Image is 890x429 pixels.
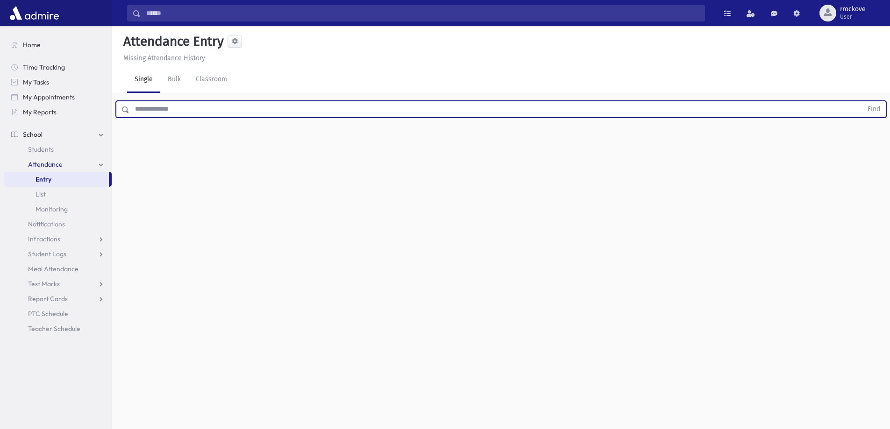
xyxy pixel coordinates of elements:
a: Bulk [160,67,188,93]
a: Report Cards [4,291,112,306]
a: Test Marks [4,276,112,291]
span: Students [28,145,54,154]
span: Monitoring [36,205,68,213]
u: Missing Attendance History [123,54,205,62]
span: Report Cards [28,295,68,303]
span: Attendance [28,160,63,169]
a: Teacher Schedule [4,321,112,336]
span: Time Tracking [23,63,65,71]
a: Meal Attendance [4,261,112,276]
span: Home [23,41,41,49]
span: My Tasks [23,78,49,86]
a: List [4,187,112,202]
span: Entry [36,175,51,183]
span: School [23,130,43,139]
span: Meal Attendance [28,265,78,273]
span: List [36,190,46,198]
a: Students [4,142,112,157]
h5: Attendance Entry [120,34,224,49]
span: Test Marks [28,280,60,288]
span: Notifications [28,220,65,228]
a: Single [127,67,160,93]
a: Student Logs [4,246,112,261]
a: Classroom [188,67,235,93]
span: My Appointments [23,93,75,101]
a: Time Tracking [4,60,112,75]
a: My Appointments [4,90,112,105]
a: Attendance [4,157,112,172]
span: Teacher Schedule [28,324,80,333]
button: Find [862,101,886,117]
a: Entry [4,172,109,187]
span: User [840,13,866,21]
span: PTC Schedule [28,309,68,318]
a: School [4,127,112,142]
a: My Tasks [4,75,112,90]
a: Infractions [4,232,112,246]
a: Monitoring [4,202,112,217]
input: Search [141,5,705,21]
img: AdmirePro [7,4,61,22]
a: Home [4,37,112,52]
a: PTC Schedule [4,306,112,321]
span: Student Logs [28,250,66,258]
span: Infractions [28,235,60,243]
span: My Reports [23,108,57,116]
a: My Reports [4,105,112,120]
a: Missing Attendance History [120,54,205,62]
span: rrockove [840,6,866,13]
a: Notifications [4,217,112,232]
